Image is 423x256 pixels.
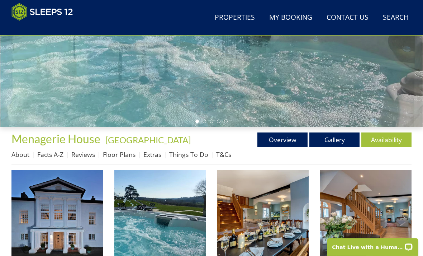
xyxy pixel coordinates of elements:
a: Reviews [71,150,95,159]
a: Floor Plans [103,150,136,159]
a: [GEOGRAPHIC_DATA] [105,135,191,145]
span: - [103,135,191,145]
a: My Booking [266,10,315,26]
span: Menagerie House [11,132,100,146]
a: Things To Do [169,150,208,159]
a: Availability [361,132,412,147]
a: Extras [143,150,161,159]
a: Menagerie House [11,132,103,146]
a: T&Cs [216,150,231,159]
a: Properties [212,10,258,26]
a: Search [380,10,412,26]
a: Contact Us [324,10,371,26]
iframe: LiveChat chat widget [322,233,423,256]
a: Facts A-Z [37,150,63,159]
iframe: Customer reviews powered by Trustpilot [8,25,83,31]
a: Gallery [309,132,360,147]
a: Overview [257,132,308,147]
a: About [11,150,29,159]
img: Sleeps 12 [11,3,73,21]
